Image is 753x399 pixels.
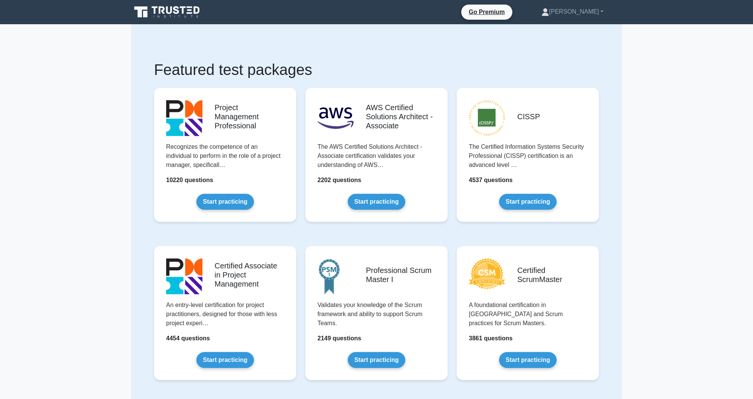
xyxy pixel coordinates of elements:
[464,7,509,17] a: Go Premium
[499,194,556,210] a: Start practicing
[154,61,599,79] h1: Featured test packages
[348,352,405,368] a: Start practicing
[196,352,254,368] a: Start practicing
[523,4,622,19] a: [PERSON_NAME]
[348,194,405,210] a: Start practicing
[499,352,556,368] a: Start practicing
[196,194,254,210] a: Start practicing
